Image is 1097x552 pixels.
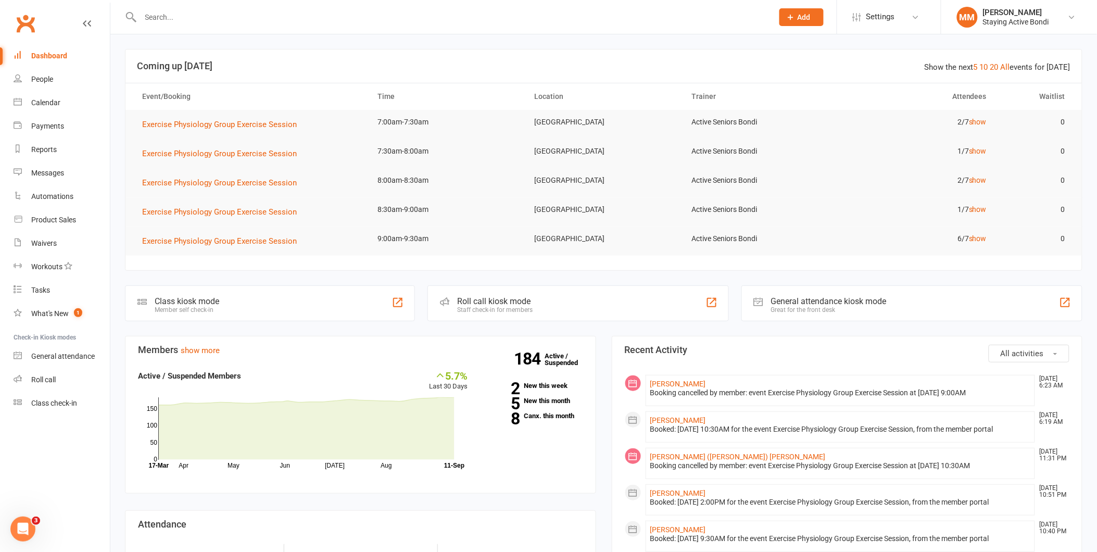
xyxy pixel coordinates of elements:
[771,306,887,313] div: Great for the front desk
[990,62,999,72] a: 20
[1035,375,1069,389] time: [DATE] 6:23 AM
[142,120,297,129] span: Exercise Physiology Group Exercise Session
[483,411,520,426] strong: 8
[31,98,60,107] div: Calendar
[142,118,304,131] button: Exercise Physiology Group Exercise Session
[650,416,706,424] a: [PERSON_NAME]
[14,392,110,415] a: Class kiosk mode
[137,10,766,24] input: Search...
[682,168,839,193] td: Active Seniors Bondi
[14,68,110,91] a: People
[14,255,110,279] a: Workouts
[771,296,887,306] div: General attendance kiosk mode
[525,168,682,193] td: [GEOGRAPHIC_DATA]
[514,351,545,367] strong: 184
[650,525,706,534] a: [PERSON_NAME]
[545,345,591,374] a: 184Active / Suspended
[429,370,468,392] div: Last 30 Days
[650,461,1031,470] div: Booking cancelled by member: event Exercise Physiology Group Exercise Session at [DATE] 10:30AM
[974,62,978,72] a: 5
[31,122,64,130] div: Payments
[31,352,95,360] div: General attendance
[839,227,996,251] td: 6/7
[31,262,62,271] div: Workouts
[138,519,583,530] h3: Attendance
[138,345,583,355] h3: Members
[483,412,583,419] a: 8Canx. this month
[142,177,304,189] button: Exercise Physiology Group Exercise Session
[14,368,110,392] a: Roll call
[14,138,110,161] a: Reports
[1035,521,1069,535] time: [DATE] 10:40 PM
[650,425,1031,434] div: Booked: [DATE] 10:30AM for the event Exercise Physiology Group Exercise Session, from the member ...
[525,110,682,134] td: [GEOGRAPHIC_DATA]
[957,7,978,28] div: MM
[12,10,39,36] a: Clubworx
[457,296,533,306] div: Roll call kiosk mode
[31,169,64,177] div: Messages
[1035,448,1069,462] time: [DATE] 11:31 PM
[682,197,839,222] td: Active Seniors Bondi
[682,227,839,251] td: Active Seniors Bondi
[996,110,1075,134] td: 0
[650,534,1031,543] div: Booked: [DATE] 9:30AM for the event Exercise Physiology Group Exercise Session, from the member p...
[839,197,996,222] td: 1/7
[483,381,520,396] strong: 2
[142,206,304,218] button: Exercise Physiology Group Exercise Session
[429,370,468,381] div: 5.7%
[969,147,987,155] a: show
[14,232,110,255] a: Waivers
[650,489,706,497] a: [PERSON_NAME]
[31,375,56,384] div: Roll call
[31,239,57,247] div: Waivers
[14,302,110,325] a: What's New1
[1035,485,1069,498] time: [DATE] 10:51 PM
[969,205,987,214] a: show
[983,8,1049,17] div: [PERSON_NAME]
[1035,412,1069,425] time: [DATE] 6:19 AM
[155,296,219,306] div: Class kiosk mode
[457,306,533,313] div: Staff check-in for members
[142,207,297,217] span: Exercise Physiology Group Exercise Session
[155,306,219,313] div: Member self check-in
[650,498,1031,507] div: Booked: [DATE] 2:00PM for the event Exercise Physiology Group Exercise Session, from the member p...
[14,279,110,302] a: Tasks
[839,83,996,110] th: Attendees
[142,236,297,246] span: Exercise Physiology Group Exercise Session
[368,227,525,251] td: 9:00am-9:30am
[14,345,110,368] a: General attendance kiosk mode
[1001,349,1044,358] span: All activities
[983,17,1049,27] div: Staying Active Bondi
[779,8,824,26] button: Add
[483,397,583,404] a: 5New this month
[996,139,1075,164] td: 0
[839,139,996,164] td: 1/7
[625,345,1070,355] h3: Recent Activity
[31,286,50,294] div: Tasks
[142,147,304,160] button: Exercise Physiology Group Exercise Session
[31,216,76,224] div: Product Sales
[31,399,77,407] div: Class check-in
[368,110,525,134] td: 7:00am-7:30am
[368,197,525,222] td: 8:30am-9:00am
[525,197,682,222] td: [GEOGRAPHIC_DATA]
[650,453,826,461] a: [PERSON_NAME] ([PERSON_NAME]) [PERSON_NAME]
[31,192,73,200] div: Automations
[31,145,57,154] div: Reports
[866,5,895,29] span: Settings
[368,83,525,110] th: Time
[14,44,110,68] a: Dashboard
[368,168,525,193] td: 8:00am-8:30am
[996,168,1075,193] td: 0
[137,61,1070,71] h3: Coming up [DATE]
[142,149,297,158] span: Exercise Physiology Group Exercise Session
[14,185,110,208] a: Automations
[650,380,706,388] a: [PERSON_NAME]
[839,168,996,193] td: 2/7
[32,517,40,525] span: 3
[142,235,304,247] button: Exercise Physiology Group Exercise Session
[980,62,988,72] a: 10
[969,234,987,243] a: show
[969,118,987,126] a: show
[996,197,1075,222] td: 0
